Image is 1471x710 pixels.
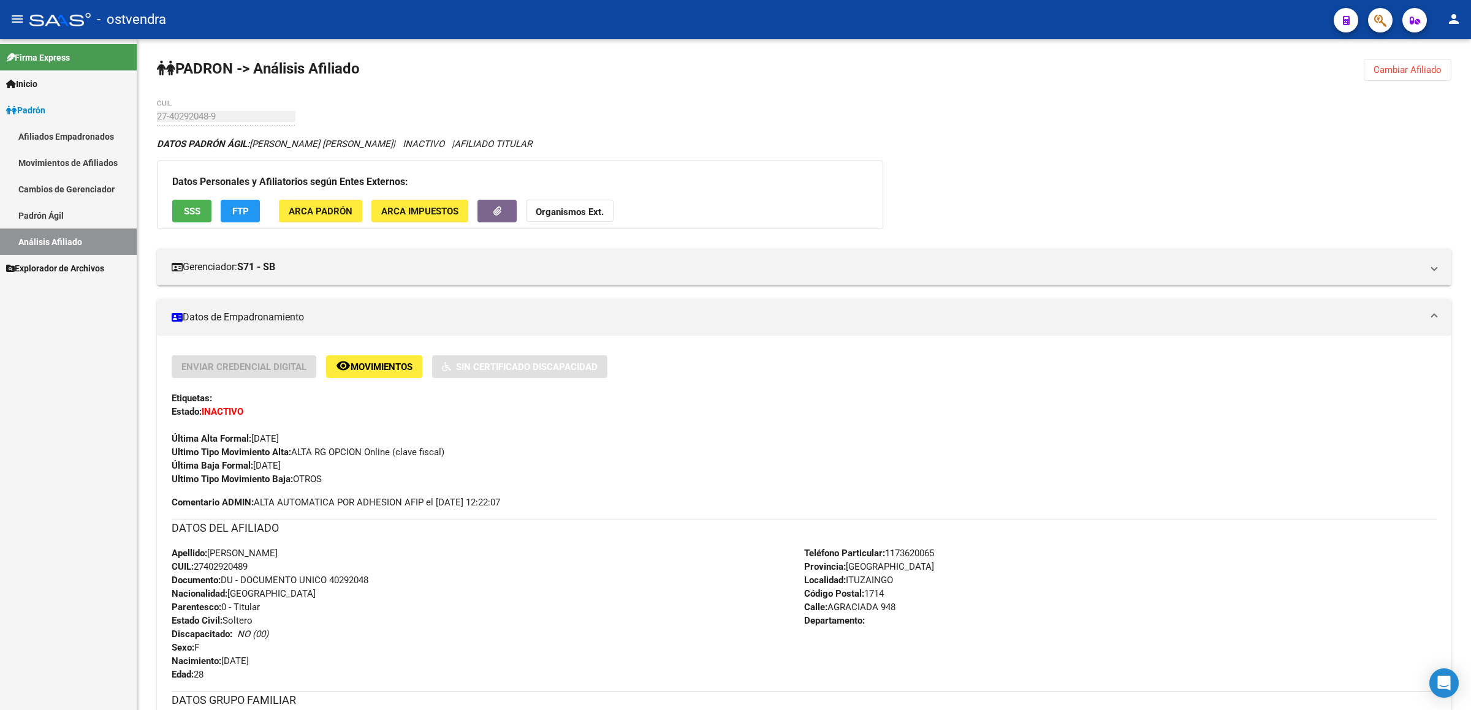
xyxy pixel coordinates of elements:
strong: PADRON -> Análisis Afiliado [157,60,360,77]
span: [DATE] [172,460,281,471]
strong: Edad: [172,669,194,680]
span: ARCA Impuestos [381,206,458,217]
span: FTP [232,206,249,217]
span: Sin Certificado Discapacidad [456,361,598,372]
span: OTROS [172,474,322,485]
strong: CUIL: [172,561,194,572]
span: 27402920489 [172,561,248,572]
strong: Etiquetas: [172,393,212,404]
mat-expansion-panel-header: Gerenciador:S71 - SB [157,249,1451,285]
strong: Apellido: [172,548,207,559]
span: AFILIADO TITULAR [454,138,532,149]
span: [DATE] [172,433,279,444]
span: AGRACIADA 948 [804,602,895,613]
strong: Provincia: [804,561,846,572]
span: 1714 [804,588,884,599]
strong: Documento: [172,575,221,586]
span: ARCA Padrón [289,206,352,217]
span: [GEOGRAPHIC_DATA] [172,588,316,599]
span: Padrón [6,104,45,117]
strong: Sexo: [172,642,194,653]
span: Soltero [172,615,253,626]
strong: Calle: [804,602,827,613]
button: Movimientos [326,355,422,378]
button: ARCA Padrón [279,200,362,222]
strong: Comentario ADMIN: [172,497,254,508]
span: SSS [184,206,200,217]
strong: INACTIVO [202,406,243,417]
button: Enviar Credencial Digital [172,355,316,378]
strong: Ultimo Tipo Movimiento Baja: [172,474,293,485]
span: 1173620065 [804,548,934,559]
i: | INACTIVO | [157,138,532,149]
strong: Localidad: [804,575,846,586]
span: Cambiar Afiliado [1374,64,1442,75]
button: Organismos Ext. [526,200,614,222]
strong: Organismos Ext. [536,206,604,217]
button: SSS [172,200,211,222]
h3: DATOS DEL AFILIADO [172,519,1437,537]
strong: Nacionalidad: [172,588,227,599]
span: ALTA AUTOMATICA POR ADHESION AFIP el [DATE] 12:22:07 [172,496,500,509]
strong: Departamento: [804,615,865,626]
mat-expansion-panel-header: Datos de Empadronamiento [157,299,1451,336]
button: Cambiar Afiliado [1364,59,1451,81]
h3: Datos Personales y Afiliatorios según Entes Externos: [172,173,868,191]
span: Firma Express [6,51,70,64]
h3: DATOS GRUPO FAMILIAR [172,692,1437,709]
mat-icon: menu [10,12,25,26]
span: ALTA RG OPCION Online (clave fiscal) [172,447,444,458]
button: Sin Certificado Discapacidad [432,355,607,378]
strong: Código Postal: [804,588,864,599]
strong: S71 - SB [237,260,275,274]
button: ARCA Impuestos [371,200,468,222]
span: F [172,642,199,653]
mat-panel-title: Gerenciador: [172,260,1422,274]
button: FTP [221,200,260,222]
strong: Ultimo Tipo Movimiento Alta: [172,447,291,458]
span: [PERSON_NAME] [PERSON_NAME] [157,138,393,149]
span: [PERSON_NAME] [172,548,278,559]
span: Explorador de Archivos [6,262,104,275]
i: NO (00) [237,629,268,640]
mat-panel-title: Datos de Empadronamiento [172,311,1422,324]
strong: DATOS PADRÓN ÁGIL: [157,138,249,149]
span: 0 - Titular [172,602,260,613]
span: Inicio [6,77,37,91]
span: 28 [172,669,203,680]
span: Movimientos [351,361,412,372]
span: ITUZAINGO [804,575,893,586]
strong: Estado Civil: [172,615,222,626]
mat-icon: remove_red_eye [336,358,351,373]
span: - ostvendra [97,6,166,33]
span: [GEOGRAPHIC_DATA] [804,561,934,572]
strong: Última Baja Formal: [172,460,253,471]
strong: Nacimiento: [172,655,221,667]
strong: Parentesco: [172,602,221,613]
strong: Discapacitado: [172,629,232,640]
span: [DATE] [172,655,249,667]
div: Open Intercom Messenger [1429,668,1459,698]
span: DU - DOCUMENTO UNICO 40292048 [172,575,368,586]
mat-icon: person [1446,12,1461,26]
strong: Teléfono Particular: [804,548,885,559]
span: Enviar Credencial Digital [181,361,306,372]
strong: Estado: [172,406,202,417]
strong: Última Alta Formal: [172,433,251,444]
